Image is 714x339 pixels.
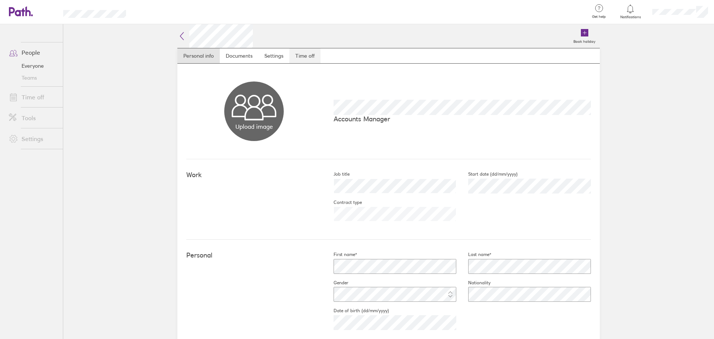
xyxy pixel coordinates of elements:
a: Time off [3,90,63,105]
h4: Work [186,171,322,179]
label: Last name* [456,252,491,258]
h4: Personal [186,252,322,259]
label: Book holiday [569,37,600,44]
span: Get help [587,15,611,19]
a: Notifications [618,4,643,19]
a: Time off [289,48,321,63]
span: Notifications [618,15,643,19]
a: Teams [3,72,63,84]
a: People [3,45,63,60]
a: Settings [258,48,289,63]
a: Everyone [3,60,63,72]
label: Contract type [322,199,362,205]
a: Settings [3,131,63,146]
a: Personal info [177,48,220,63]
a: Tools [3,111,63,125]
label: Date of birth (dd/mm/yyyy) [322,308,389,314]
a: Book holiday [569,24,600,48]
label: Job title [322,171,350,177]
label: Gender [322,280,348,286]
label: Start date (dd/mm/yyyy) [456,171,518,177]
a: Documents [220,48,258,63]
label: Nationality [456,280,491,286]
p: Accounts Manager [334,115,591,123]
label: First name* [322,252,357,258]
